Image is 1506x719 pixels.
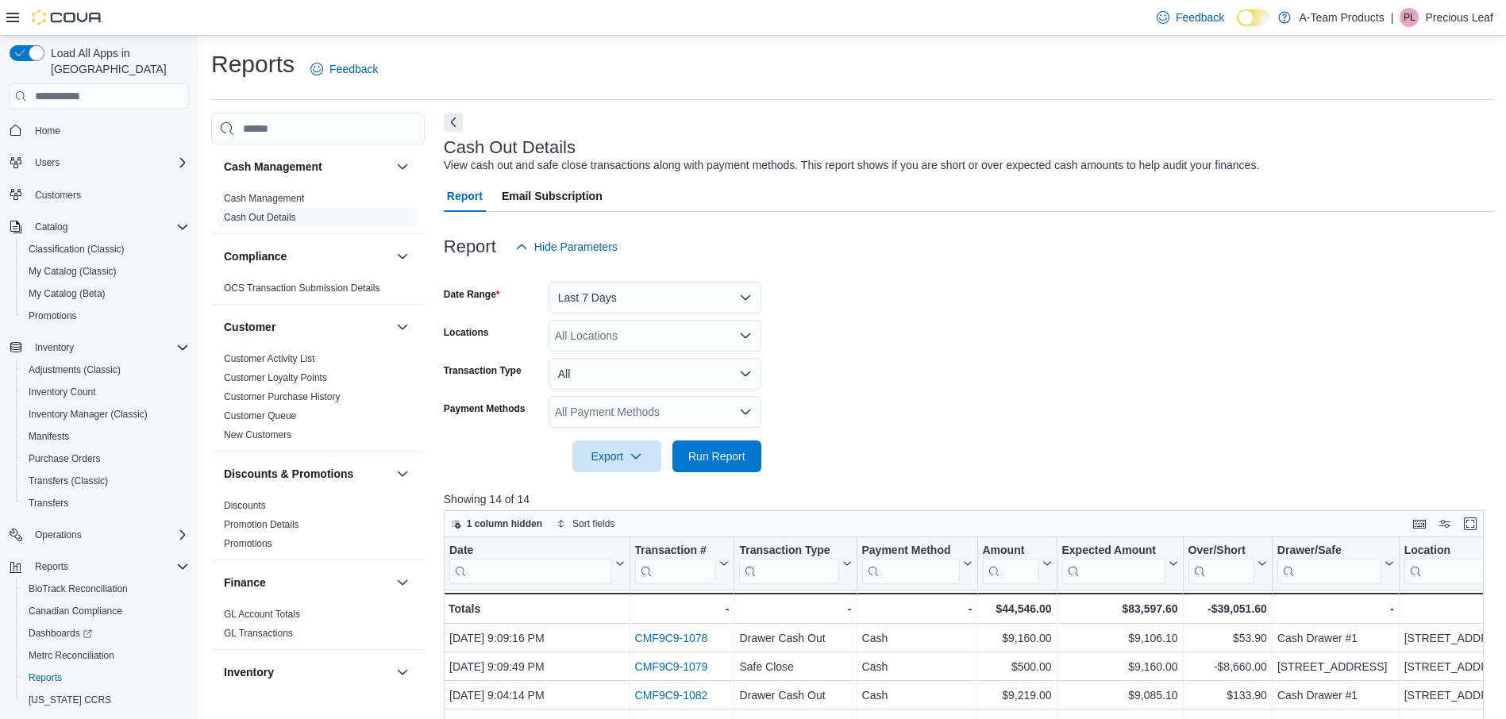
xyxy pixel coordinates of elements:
[29,557,75,576] button: Reports
[35,189,81,202] span: Customers
[982,544,1051,584] button: Amount
[393,247,412,266] button: Compliance
[29,627,92,640] span: Dashboards
[1400,8,1419,27] div: Precious Leaf
[22,449,189,468] span: Purchase Orders
[29,338,80,357] button: Inventory
[1150,2,1231,33] a: Feedback
[1435,514,1454,533] button: Display options
[16,644,195,667] button: Metrc Reconciliation
[211,605,425,649] div: Finance
[29,287,106,300] span: My Catalog (Beta)
[22,579,134,598] a: BioTrack Reconciliation
[22,449,107,468] a: Purchase Orders
[224,390,341,403] span: Customer Purchase History
[35,156,60,169] span: Users
[211,279,425,304] div: Compliance
[29,121,67,140] a: Home
[1188,544,1254,584] div: Over/Short
[3,556,195,578] button: Reports
[224,211,296,224] span: Cash Out Details
[22,668,68,687] a: Reports
[224,519,299,530] a: Promotion Details
[224,664,274,680] h3: Inventory
[572,517,614,530] span: Sort fields
[16,622,195,644] a: Dashboards
[1277,657,1394,676] div: [STREET_ADDRESS]
[739,599,851,618] div: -
[224,609,300,620] a: GL Account Totals
[1061,544,1165,559] div: Expected Amount
[22,284,112,303] a: My Catalog (Beta)
[3,524,195,546] button: Operations
[224,499,266,512] span: Discounts
[1188,544,1254,559] div: Over/Short
[224,212,296,223] a: Cash Out Details
[634,660,707,673] a: CMF9C9-1079
[16,238,195,260] button: Classification (Classic)
[449,657,625,676] div: [DATE] 9:09:49 PM
[634,544,716,559] div: Transaction #
[224,627,293,640] span: GL Transactions
[22,471,114,490] a: Transfers (Classic)
[1277,629,1394,648] div: Cash Drawer #1
[224,159,322,175] h3: Cash Management
[22,646,189,665] span: Metrc Reconciliation
[211,48,295,80] h1: Reports
[22,306,189,325] span: Promotions
[16,359,195,381] button: Adjustments (Classic)
[29,525,189,544] span: Operations
[444,157,1260,174] div: View cash out and safe close transactions along with payment methods. This report shows if you ar...
[861,686,972,705] div: Cash
[3,118,195,141] button: Home
[634,689,707,702] a: CMF9C9-1082
[224,192,304,205] span: Cash Management
[1061,544,1165,584] div: Expected Amount
[634,632,707,644] a: CMF9C9-1078
[449,544,625,584] button: Date
[29,153,66,172] button: Users
[1425,8,1493,27] p: Precious Leaf
[1061,599,1177,618] div: $83,597.60
[22,668,189,687] span: Reports
[22,624,98,643] a: Dashboards
[224,319,390,335] button: Customer
[22,262,189,281] span: My Catalog (Classic)
[44,45,189,77] span: Load All Apps in [GEOGRAPHIC_DATA]
[549,358,761,390] button: All
[449,629,625,648] div: [DATE] 9:09:16 PM
[16,492,195,514] button: Transfers
[29,671,62,684] span: Reports
[444,113,463,132] button: Next
[1391,8,1394,27] p: |
[16,260,195,283] button: My Catalog (Classic)
[467,517,542,530] span: 1 column hidden
[29,153,189,172] span: Users
[29,557,189,576] span: Reports
[29,217,189,236] span: Catalog
[224,608,300,621] span: GL Account Totals
[224,429,291,440] a: New Customers
[502,180,603,212] span: Email Subscription
[22,602,129,621] a: Canadian Compliance
[22,427,189,446] span: Manifests
[16,448,195,470] button: Purchase Orders
[861,599,972,618] div: -
[35,221,67,233] span: Catalog
[16,689,195,711] button: [US_STATE] CCRS
[1188,686,1266,705] div: $133.90
[224,410,296,421] a: Customer Queue
[739,544,851,584] button: Transaction Type
[393,663,412,682] button: Inventory
[29,605,122,617] span: Canadian Compliance
[22,240,131,259] a: Classification (Classic)
[449,544,612,584] div: Date
[22,690,189,709] span: Washington CCRS
[224,371,327,384] span: Customer Loyalty Points
[22,405,154,424] a: Inventory Manager (Classic)
[444,288,500,301] label: Date Range
[444,138,576,157] h3: Cash Out Details
[224,372,327,383] a: Customer Loyalty Points
[1188,629,1266,648] div: $53.90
